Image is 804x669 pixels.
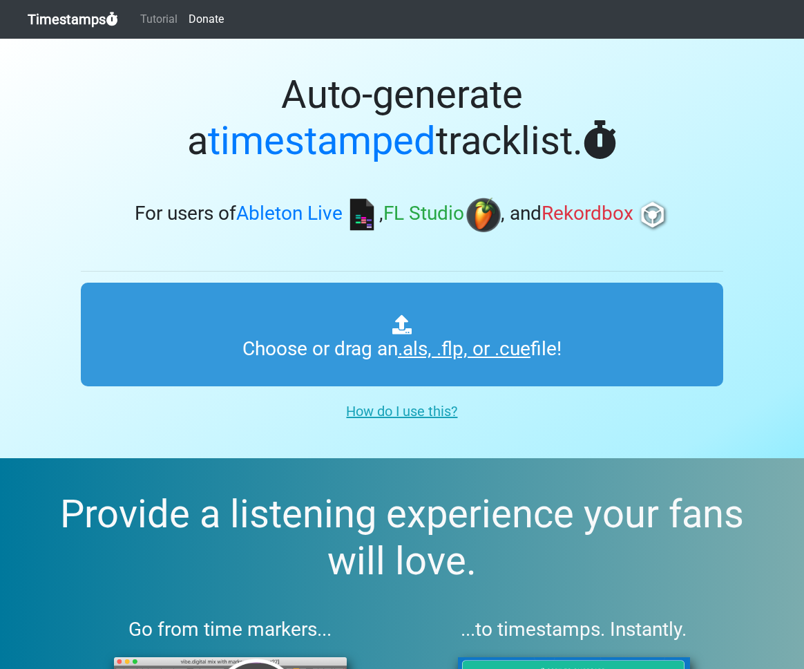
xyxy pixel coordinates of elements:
[425,618,724,641] h3: ...to timestamps. Instantly.
[345,198,379,232] img: ableton.png
[346,403,457,420] u: How do I use this?
[81,618,380,641] h3: Go from time markers...
[208,118,436,164] span: timestamped
[81,72,723,164] h1: Auto-generate a tracklist.
[542,202,633,225] span: Rekordbox
[135,6,183,33] a: Tutorial
[81,198,723,232] h3: For users of , , and
[635,198,670,232] img: rb.png
[33,491,771,584] h2: Provide a listening experience your fans will love.
[466,198,501,232] img: fl.png
[383,202,464,225] span: FL Studio
[183,6,229,33] a: Donate
[28,6,118,33] a: Timestamps
[236,202,343,225] span: Ableton Live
